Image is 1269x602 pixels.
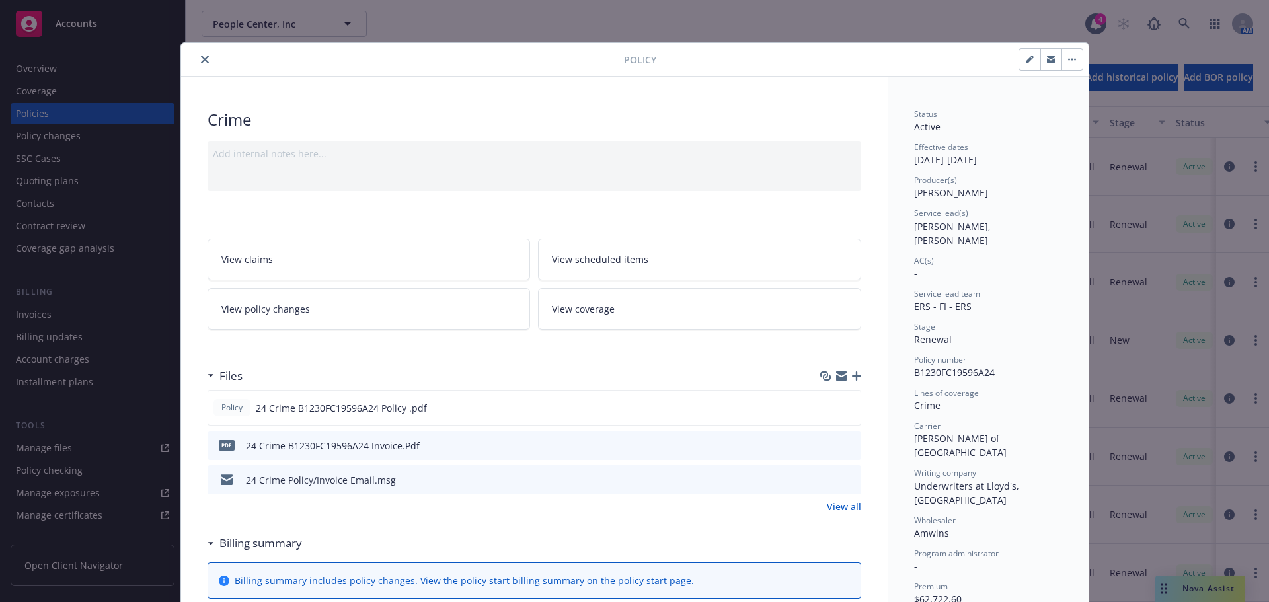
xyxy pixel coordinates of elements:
[538,288,861,330] a: View coverage
[827,500,861,513] a: View all
[914,321,935,332] span: Stage
[914,207,968,219] span: Service lead(s)
[914,333,952,346] span: Renewal
[208,367,243,385] div: Files
[822,401,833,415] button: download file
[219,402,245,414] span: Policy
[914,398,1062,412] div: Crime
[914,560,917,572] span: -
[844,473,856,487] button: preview file
[914,120,941,133] span: Active
[197,52,213,67] button: close
[914,300,972,313] span: ERS - FI - ERS
[914,581,948,592] span: Premium
[914,548,999,559] span: Program administrator
[914,420,941,432] span: Carrier
[219,440,235,450] span: Pdf
[843,401,855,415] button: preview file
[914,480,1022,506] span: Underwriters at Lloyd's, [GEOGRAPHIC_DATA]
[208,288,531,330] a: View policy changes
[221,302,310,316] span: View policy changes
[221,252,273,266] span: View claims
[914,354,966,365] span: Policy number
[914,527,949,539] span: Amwins
[552,302,615,316] span: View coverage
[914,141,1062,167] div: [DATE] - [DATE]
[914,141,968,153] span: Effective dates
[914,255,934,266] span: AC(s)
[914,366,995,379] span: B1230FC19596A24
[624,53,656,67] span: Policy
[914,174,957,186] span: Producer(s)
[914,467,976,478] span: Writing company
[208,535,302,552] div: Billing summary
[823,473,833,487] button: download file
[914,186,988,199] span: [PERSON_NAME]
[914,267,917,280] span: -
[914,108,937,120] span: Status
[219,367,243,385] h3: Files
[618,574,691,587] a: policy start page
[208,239,531,280] a: View claims
[208,108,861,131] div: Crime
[256,401,427,415] span: 24 Crime B1230FC19596A24 Policy .pdf
[823,439,833,453] button: download file
[538,239,861,280] a: View scheduled items
[914,288,980,299] span: Service lead team
[914,387,979,398] span: Lines of coverage
[844,439,856,453] button: preview file
[552,252,648,266] span: View scheduled items
[235,574,694,587] div: Billing summary includes policy changes. View the policy start billing summary on the .
[914,515,956,526] span: Wholesaler
[246,473,396,487] div: 24 Crime Policy/Invoice Email.msg
[246,439,420,453] div: 24 Crime B1230FC19596A24 Invoice.Pdf
[219,535,302,552] h3: Billing summary
[914,220,993,246] span: [PERSON_NAME], [PERSON_NAME]
[914,432,1007,459] span: [PERSON_NAME] of [GEOGRAPHIC_DATA]
[213,147,856,161] div: Add internal notes here...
